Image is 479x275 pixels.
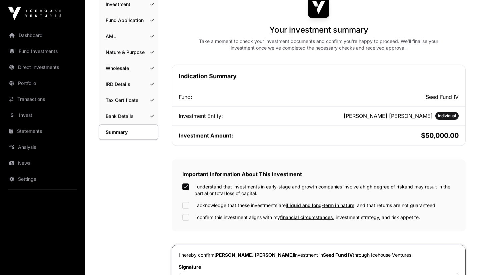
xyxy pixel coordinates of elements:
a: IRD Details [99,77,158,92]
a: Invest [5,108,80,123]
label: I acknowledge that these investments are , and that returns are not guaranteed. [194,202,437,209]
h2: Seed Fund IV [320,93,459,101]
a: Analysis [5,140,80,154]
a: News [5,156,80,170]
h2: $50,000.00 [320,131,459,140]
a: Direct Investments [5,60,80,75]
a: Settings [5,172,80,186]
div: Take a moment to check your investment documents and confirm you're happy to proceed. We’ll final... [191,38,447,51]
label: I confirm this investment aligns with my , investment strategy, and risk appetite. [194,214,420,221]
span: Individual [438,113,456,119]
span: financial circumstances [280,214,333,220]
h1: Indication Summary [179,72,459,81]
a: Fund Investments [5,44,80,59]
a: Fund Application [99,13,158,28]
a: AML [99,29,158,44]
span: high degree of risk [363,184,405,189]
a: Transactions [5,92,80,107]
span: Investment Amount: [179,132,233,139]
a: Nature & Purpose [99,45,158,60]
a: Tax Certificate [99,93,158,108]
h2: [PERSON_NAME] [PERSON_NAME] [344,112,433,120]
a: Statements [5,124,80,138]
label: Signature [179,264,459,270]
span: [PERSON_NAME] [PERSON_NAME] [214,252,294,258]
a: Dashboard [5,28,80,43]
h2: Important Information About This Investment [182,170,455,178]
p: I hereby confirm investment in through Icehouse Ventures. [179,252,459,258]
img: Icehouse Ventures Logo [8,7,61,20]
a: Portfolio [5,76,80,91]
span: Seed Fund IV [323,252,353,258]
div: Investment Entity: [179,112,317,120]
a: Wholesale [99,61,158,76]
h1: Your investment summary [269,25,368,35]
label: I understand that investments in early-stage and growth companies involve a and may result in the... [194,183,455,197]
iframe: Chat Widget [446,243,479,275]
a: Summary [99,125,158,140]
div: Fund: [179,93,317,101]
span: illiquid and long-term in nature [286,202,354,208]
a: Bank Details [99,109,158,124]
